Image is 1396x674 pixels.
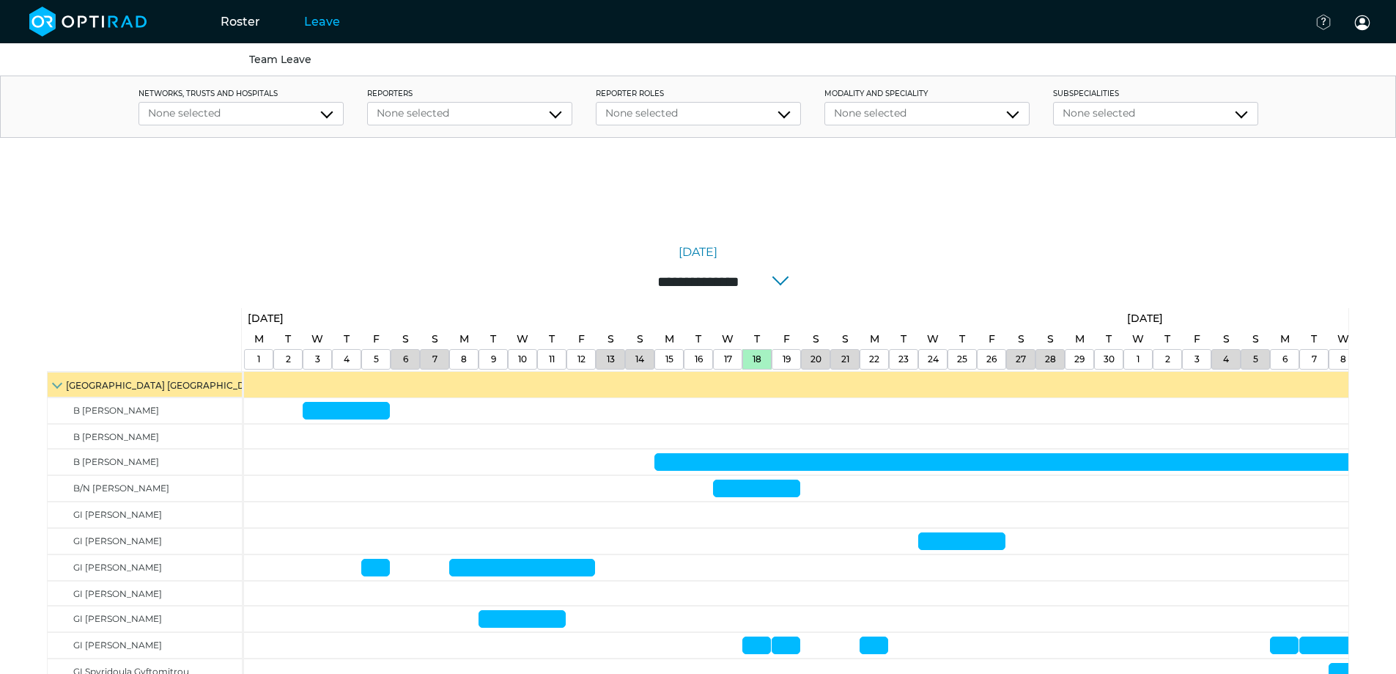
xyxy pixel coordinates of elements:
[1133,350,1143,369] a: October 1, 2025
[632,350,648,369] a: September 14, 2025
[73,613,162,624] span: GI [PERSON_NAME]
[514,350,531,369] a: September 10, 2025
[73,483,169,494] span: B/N [PERSON_NAME]
[456,329,473,350] a: September 8, 2025
[1071,329,1088,350] a: September 29, 2025
[679,243,717,261] a: [DATE]
[807,350,825,369] a: September 20, 2025
[370,350,383,369] a: September 5, 2025
[1219,350,1233,369] a: October 4, 2025
[1191,350,1203,369] a: October 3, 2025
[780,329,794,350] a: September 19, 2025
[633,329,647,350] a: September 14, 2025
[148,106,334,121] div: None selected
[691,350,706,369] a: September 16, 2025
[718,329,737,350] a: September 17, 2025
[73,588,162,599] span: GI [PERSON_NAME]
[923,329,942,350] a: September 24, 2025
[603,350,618,369] a: September 13, 2025
[73,535,162,546] span: GI [PERSON_NAME]
[834,106,1020,121] div: None selected
[824,88,1030,99] label: Modality and Speciality
[661,329,678,350] a: September 15, 2025
[73,431,159,442] span: B [PERSON_NAME]
[897,329,910,350] a: September 23, 2025
[1249,329,1263,350] a: October 5, 2025
[139,88,344,99] label: networks, trusts and hospitals
[399,350,412,369] a: September 6, 2025
[487,350,500,369] a: September 9, 2025
[596,88,801,99] label: Reporter roles
[254,350,264,369] a: September 1, 2025
[367,88,572,99] label: Reporters
[574,350,589,369] a: September 12, 2025
[545,350,558,369] a: September 11, 2025
[1337,350,1350,369] a: October 8, 2025
[308,329,327,350] a: September 3, 2025
[866,329,883,350] a: September 22, 2025
[281,329,295,350] a: September 2, 2025
[1071,350,1088,369] a: September 29, 2025
[1190,329,1204,350] a: October 3, 2025
[377,106,563,121] div: None selected
[1063,106,1249,121] div: None selected
[1219,329,1233,350] a: October 4, 2025
[604,329,618,350] a: September 13, 2025
[1012,350,1030,369] a: September 27, 2025
[66,380,266,391] span: [GEOGRAPHIC_DATA] [GEOGRAPHIC_DATA]
[605,106,791,121] div: None selected
[457,350,470,369] a: September 8, 2025
[720,350,736,369] a: September 17, 2025
[282,350,295,369] a: September 2, 2025
[750,329,764,350] a: September 18, 2025
[487,329,500,350] a: September 9, 2025
[662,350,677,369] a: September 15, 2025
[1041,350,1060,369] a: September 28, 2025
[575,329,588,350] a: September 12, 2025
[29,7,147,37] img: brand-opti-rad-logos-blue-and-white-d2f68631ba2948856bd03f2d395fb146ddc8fb01b4b6e9315ea85fa773367...
[838,329,852,350] a: September 21, 2025
[249,53,311,66] a: Team Leave
[311,350,324,369] a: September 3, 2025
[399,329,413,350] a: September 6, 2025
[1044,329,1057,350] a: September 28, 2025
[1129,329,1148,350] a: October 1, 2025
[1249,350,1262,369] a: October 5, 2025
[895,350,912,369] a: September 23, 2025
[983,350,1000,369] a: September 26, 2025
[369,329,383,350] a: September 5, 2025
[340,329,353,350] a: September 4, 2025
[809,329,823,350] a: September 20, 2025
[956,329,969,350] a: September 25, 2025
[1334,329,1353,350] a: October 8, 2025
[1014,329,1028,350] a: September 27, 2025
[251,329,267,350] a: September 1, 2025
[340,350,353,369] a: September 4, 2025
[513,329,532,350] a: September 10, 2025
[244,308,287,329] a: September 1, 2025
[1161,329,1174,350] a: October 2, 2025
[1123,308,1167,329] a: October 1, 2025
[428,329,442,350] a: September 7, 2025
[1100,350,1118,369] a: September 30, 2025
[953,350,971,369] a: September 25, 2025
[1053,88,1258,99] label: Subspecialities
[1277,329,1293,350] a: October 6, 2025
[779,350,794,369] a: September 19, 2025
[865,350,883,369] a: September 22, 2025
[924,350,942,369] a: September 24, 2025
[545,329,558,350] a: September 11, 2025
[985,329,999,350] a: September 26, 2025
[1162,350,1174,369] a: October 2, 2025
[73,509,162,520] span: GI [PERSON_NAME]
[1102,329,1115,350] a: September 30, 2025
[692,329,705,350] a: September 16, 2025
[1279,350,1291,369] a: October 6, 2025
[1308,350,1321,369] a: October 7, 2025
[749,350,765,369] a: September 18, 2025
[73,562,162,573] span: GI [PERSON_NAME]
[73,640,162,651] span: GI [PERSON_NAME]
[73,456,159,467] span: B [PERSON_NAME]
[838,350,853,369] a: September 21, 2025
[73,405,159,416] span: B [PERSON_NAME]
